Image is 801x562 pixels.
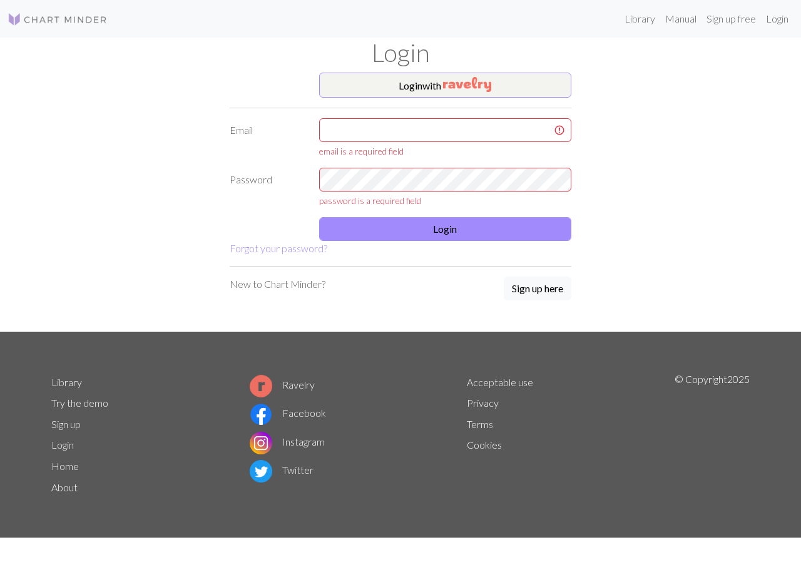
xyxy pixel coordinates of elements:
[675,372,750,498] p: © Copyright 2025
[319,145,572,158] div: email is a required field
[504,277,571,302] a: Sign up here
[51,418,81,430] a: Sign up
[222,118,312,158] label: Email
[51,460,79,472] a: Home
[467,439,502,451] a: Cookies
[230,277,325,292] p: New to Chart Minder?
[230,242,327,254] a: Forgot your password?
[250,375,272,397] img: Ravelry logo
[51,397,108,409] a: Try the demo
[250,436,325,447] a: Instagram
[250,407,326,419] a: Facebook
[250,432,272,454] img: Instagram logo
[44,38,757,68] h1: Login
[443,77,491,92] img: Ravelry
[250,460,272,483] img: Twitter logo
[319,73,572,98] button: Loginwith
[319,194,572,207] div: password is a required field
[702,6,761,31] a: Sign up free
[467,397,499,409] a: Privacy
[504,277,571,300] button: Sign up here
[319,217,572,241] button: Login
[51,439,74,451] a: Login
[222,168,312,207] label: Password
[467,376,533,388] a: Acceptable use
[620,6,660,31] a: Library
[250,379,315,391] a: Ravelry
[8,12,108,27] img: Logo
[51,481,78,493] a: About
[250,464,314,476] a: Twitter
[467,418,493,430] a: Terms
[51,376,82,388] a: Library
[250,403,272,426] img: Facebook logo
[761,6,793,31] a: Login
[660,6,702,31] a: Manual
